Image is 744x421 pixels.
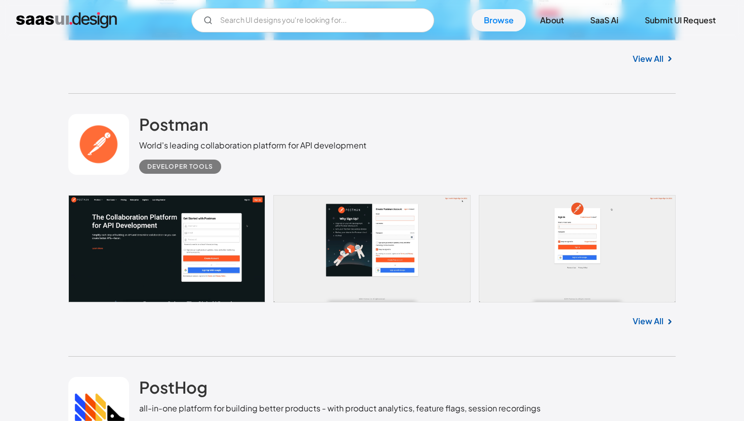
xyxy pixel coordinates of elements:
[633,9,728,31] a: Submit UI Request
[633,315,664,327] a: View All
[528,9,576,31] a: About
[139,402,541,414] div: all-in-one platform for building better products - with product analytics, feature flags, session...
[16,12,117,28] a: home
[139,114,209,139] a: Postman
[633,53,664,65] a: View All
[139,377,208,402] a: PostHog
[147,161,213,173] div: Developer tools
[472,9,526,31] a: Browse
[139,377,208,397] h2: PostHog
[191,8,434,32] input: Search UI designs you're looking for...
[139,139,366,151] div: World's leading collaboration platform for API development
[578,9,631,31] a: SaaS Ai
[191,8,434,32] form: Email Form
[139,114,209,134] h2: Postman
